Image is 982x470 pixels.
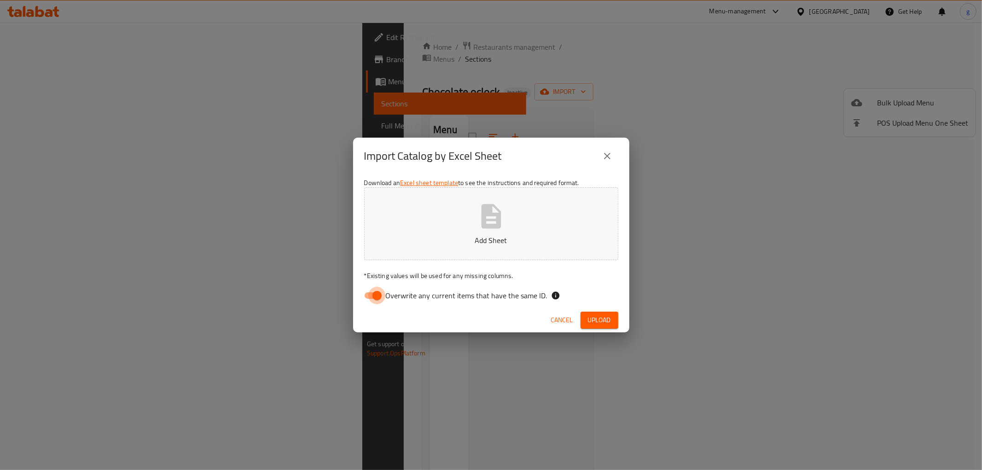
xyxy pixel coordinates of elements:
span: Overwrite any current items that have the same ID. [386,290,547,301]
span: Cancel [551,314,573,326]
p: Existing values will be used for any missing columns. [364,271,618,280]
p: Add Sheet [378,235,604,246]
h2: Import Catalog by Excel Sheet [364,149,502,163]
button: Cancel [547,312,577,329]
button: Add Sheet [364,187,618,260]
button: close [596,145,618,167]
button: Upload [581,312,618,329]
svg: If the overwrite option isn't selected, then the items that match an existing ID will be ignored ... [551,291,560,300]
a: Excel sheet template [400,177,458,189]
div: Download an to see the instructions and required format. [353,174,629,308]
span: Upload [588,314,611,326]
